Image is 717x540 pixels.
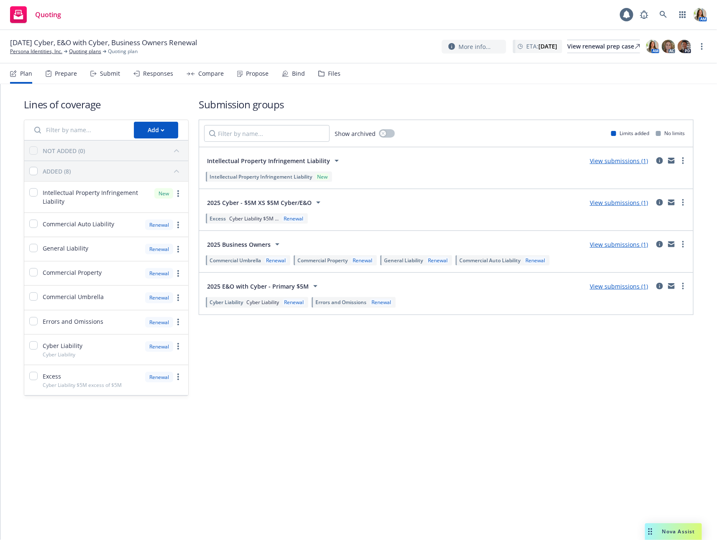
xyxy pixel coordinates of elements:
span: Cyber Liability [43,351,75,358]
span: Commercial Property [297,257,348,264]
div: New [315,173,329,180]
a: View renewal prep case [567,40,640,53]
div: Bind [292,70,305,77]
span: Nova Assist [662,528,695,535]
a: more [173,372,183,382]
a: Persona Identities, Inc. [10,48,62,55]
div: Prepare [55,70,77,77]
span: Commercial Auto Liability [43,220,114,228]
div: Renewal [145,317,173,328]
div: Renewal [282,215,305,222]
span: Show archived [335,129,376,138]
a: Quoting [7,3,64,26]
a: more [678,156,688,166]
span: Quoting plan [108,48,138,55]
span: Excess [210,215,226,222]
a: more [678,281,688,291]
button: Add [134,122,178,138]
div: New [154,188,173,199]
span: Commercial Umbrella [210,257,261,264]
a: more [678,239,688,249]
span: Quoting [35,11,61,18]
div: Renewal [370,299,393,306]
span: Intellectual Property Infringement Liability [43,188,149,206]
div: ADDED (8) [43,167,71,176]
button: Nova Assist [645,523,702,540]
a: Quoting plans [69,48,101,55]
a: View submissions (1) [590,282,648,290]
div: Compare [198,70,224,77]
span: Intellectual Property Infringement Liability [207,156,330,165]
div: Renewal [145,244,173,254]
div: Renewal [426,257,449,264]
span: 2025 Cyber - $5M XS $5M Cyber/E&O [207,198,312,207]
div: Limits added [611,130,649,137]
div: No limits [656,130,685,137]
a: circleInformation [655,281,665,291]
a: Switch app [674,6,691,23]
span: General Liability [384,257,423,264]
a: more [173,317,183,327]
div: NOT ADDED (0) [43,146,85,155]
a: more [173,189,183,199]
button: Intellectual Property Infringement Liability [204,152,345,169]
span: Errors and Omissions [43,317,103,326]
img: photo [646,40,659,53]
a: circleInformation [655,239,665,249]
a: more [173,293,183,303]
span: 2025 E&O with Cyber - Primary $5M [207,282,309,291]
span: Intellectual Property Infringement Liability [210,173,312,180]
div: Add [148,122,164,138]
a: View submissions (1) [590,157,648,165]
span: More info... [458,42,491,51]
div: Responses [143,70,173,77]
span: Cyber Liability $5M excess of $5M [43,381,122,389]
a: circleInformation [655,156,665,166]
input: Filter by name... [204,125,330,142]
span: Commercial Property [43,268,102,277]
div: Propose [246,70,269,77]
div: Renewal [145,220,173,230]
a: more [173,220,183,230]
span: Cyber Liability [246,299,279,306]
span: Errors and Omissions [315,299,366,306]
button: ADDED (8) [43,164,183,178]
div: Renewal [145,341,173,352]
span: Commercial Umbrella [43,292,104,301]
button: 2025 E&O with Cyber - Primary $5M [204,278,323,294]
img: photo [678,40,691,53]
div: Submit [100,70,120,77]
span: Cyber Liability [210,299,243,306]
a: Report a Bug [636,6,653,23]
a: more [697,41,707,51]
span: Commercial Auto Liability [459,257,520,264]
a: more [678,197,688,207]
strong: [DATE] [538,42,557,50]
a: View submissions (1) [590,241,648,248]
a: mail [666,239,676,249]
div: Renewal [524,257,547,264]
a: Search [655,6,672,23]
a: View submissions (1) [590,199,648,207]
span: General Liability [43,244,88,253]
h1: Submission groups [199,97,694,111]
input: Filter by name... [29,122,129,138]
span: Cyber Liability $5M ... [229,215,279,222]
button: 2025 Business Owners [204,236,285,253]
a: circleInformation [655,197,665,207]
div: Renewal [145,268,173,279]
div: Renewal [351,257,374,264]
div: Renewal [282,299,305,306]
a: more [173,244,183,254]
span: 2025 Business Owners [207,240,271,249]
a: mail [666,156,676,166]
div: Files [328,70,341,77]
a: mail [666,197,676,207]
a: more [173,269,183,279]
div: Plan [20,70,32,77]
div: Drag to move [645,523,656,540]
img: photo [662,40,675,53]
button: More info... [442,40,506,54]
h1: Lines of coverage [24,97,189,111]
